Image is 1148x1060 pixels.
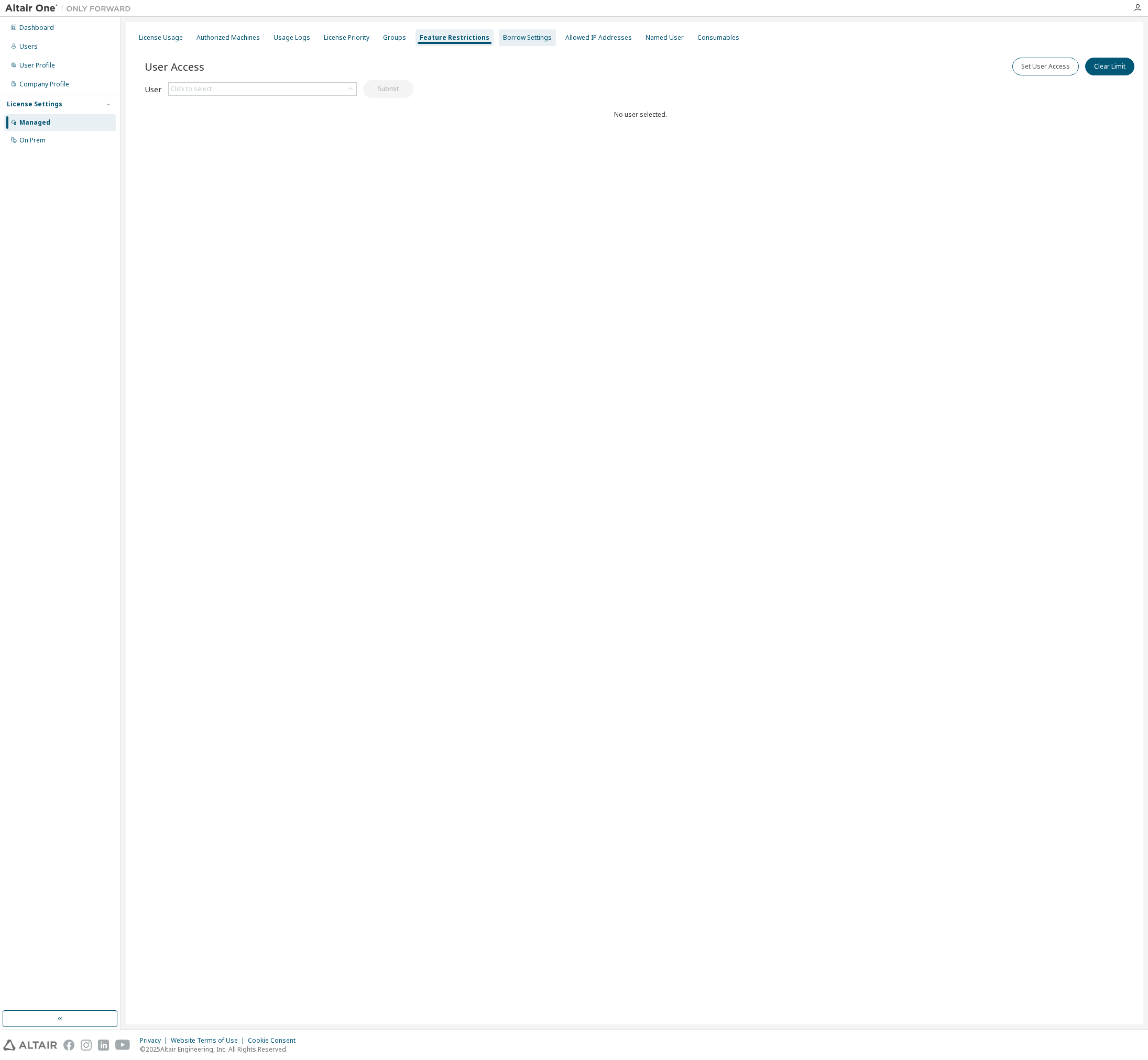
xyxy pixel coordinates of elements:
div: Usage Logs [274,34,310,42]
div: Website Terms of Use [171,1036,248,1045]
div: No user selected. [145,111,1136,119]
div: Company Profile [19,80,69,89]
p: © 2025 Altair Engineering, Inc. All Rights Reserved. [140,1045,302,1054]
div: Borrow Settings [503,34,552,42]
div: User Profile [19,61,55,70]
div: Click to select [169,83,356,95]
div: Groups [383,34,406,42]
div: Managed [19,118,50,127]
div: Cookie Consent [248,1036,302,1045]
div: Feature Restrictions [420,34,489,42]
div: Dashboard [19,24,54,32]
div: Consumables [697,34,739,42]
img: facebook.svg [63,1040,74,1051]
img: youtube.svg [115,1040,130,1051]
div: Click to select [171,85,212,93]
img: altair_logo.svg [3,1040,57,1051]
div: Authorized Machines [196,34,260,42]
span: User Access [145,59,204,74]
div: Users [19,42,38,51]
div: License Usage [139,34,183,42]
button: Submit [363,80,413,98]
div: Allowed IP Addresses [565,34,632,42]
div: Named User [646,34,684,42]
div: Privacy [140,1036,171,1045]
div: License Settings [7,100,62,108]
button: Set User Access [1012,58,1079,75]
button: Clear Limit [1085,58,1134,75]
img: linkedin.svg [98,1040,109,1051]
img: Altair One [5,3,136,14]
img: instagram.svg [81,1040,92,1051]
div: License Priority [324,34,369,42]
label: User [145,85,162,93]
div: On Prem [19,136,46,145]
